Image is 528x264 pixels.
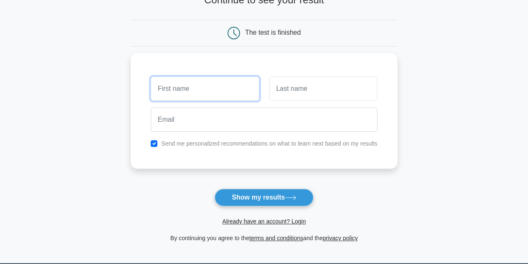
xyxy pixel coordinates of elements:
a: privacy policy [323,235,358,241]
label: Send me personalized recommendations on what to learn next based on my results [161,140,377,147]
div: By continuing you agree to the and the [126,233,402,243]
a: Already have an account? Login [222,218,306,225]
input: First name [151,77,259,101]
input: Email [151,108,377,132]
div: The test is finished [245,29,301,36]
input: Last name [269,77,377,101]
a: terms and conditions [249,235,303,241]
button: Show my results [215,189,313,206]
